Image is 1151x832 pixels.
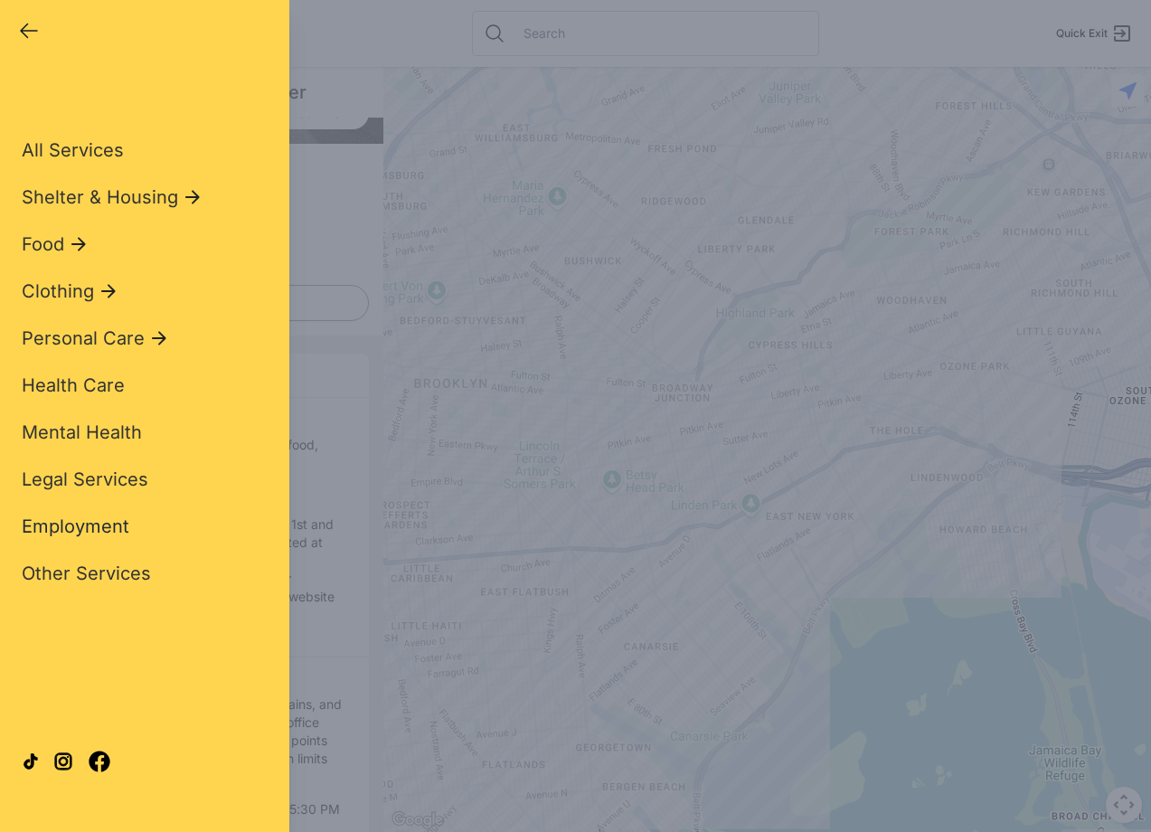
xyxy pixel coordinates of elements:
[22,421,142,443] span: Mental Health
[22,420,142,445] a: Mental Health
[22,374,125,396] span: Health Care
[22,184,178,210] span: Shelter & Housing
[22,232,64,257] span: Food
[22,561,151,586] a: Other Services
[22,514,129,539] a: Employment
[22,563,151,584] span: Other Services
[22,279,119,304] button: Clothing
[22,279,94,304] span: Clothing
[22,184,203,210] button: Shelter & Housing
[22,137,124,163] a: All Services
[22,326,145,351] span: Personal Care
[22,373,125,398] a: Health Care
[22,232,90,257] button: Food
[22,139,124,161] span: All Services
[22,468,148,490] span: Legal Services
[22,467,148,492] a: Legal Services
[22,515,129,537] span: Employment
[22,326,170,351] button: Personal Care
